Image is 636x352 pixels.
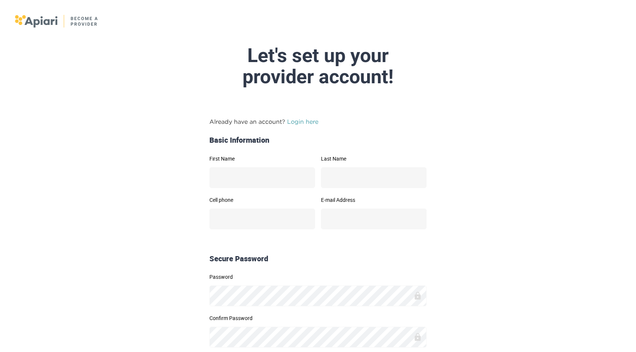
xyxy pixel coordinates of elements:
[287,118,318,125] a: Login here
[321,197,427,203] label: E-mail Address
[209,274,427,280] label: Password
[206,253,430,264] div: Secure Password
[321,156,427,161] label: Last Name
[209,156,315,161] label: First Name
[209,316,427,321] label: Confirm Password
[209,197,315,203] label: Cell phone
[15,15,99,28] img: logo
[142,45,494,87] div: Let's set up your provider account!
[209,117,427,126] p: Already have an account?
[206,135,430,146] div: Basic Information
